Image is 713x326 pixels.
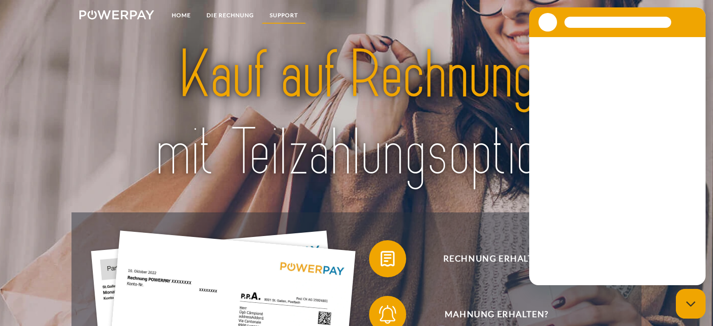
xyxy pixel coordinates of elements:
img: qb_bill.svg [376,247,399,270]
span: Rechnung erhalten? [383,240,610,277]
a: Home [164,7,199,24]
iframe: Messaging-Fenster [529,7,706,285]
img: logo-powerpay-white.svg [79,10,154,19]
a: DIE RECHNUNG [199,7,262,24]
img: qb_bell.svg [376,303,399,326]
img: title-powerpay_de.svg [106,32,606,195]
a: agb [586,7,615,24]
iframe: Schaltfläche zum Öffnen des Messaging-Fensters [676,289,706,319]
a: SUPPORT [262,7,306,24]
button: Rechnung erhalten? [369,240,610,277]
